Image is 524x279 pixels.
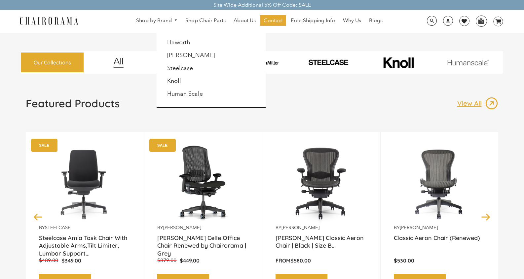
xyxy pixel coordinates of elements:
a: Blogs [366,15,386,26]
span: Why Us [343,17,361,24]
a: Haworth [167,39,190,46]
img: WhatsApp_Image_2024-07-12_at_16.23.01.webp [476,16,486,26]
img: chairorama [16,16,82,27]
span: About Us [234,17,256,24]
span: Contact [264,17,283,24]
a: Human Scale [167,90,203,97]
nav: DesktopNavigation [110,15,409,27]
a: Shop by Brand [133,16,181,26]
a: Free Shipping Info [287,15,338,26]
a: Steelcase [167,64,193,72]
button: Previous [32,211,44,223]
a: Knoll [167,77,181,85]
a: About Us [230,15,259,26]
span: Free Shipping Info [291,17,335,24]
span: Blogs [369,17,383,24]
a: [PERSON_NAME] [167,52,215,59]
a: Why Us [340,15,364,26]
span: Shop Chair Parts [185,17,226,24]
button: Next [480,211,492,223]
a: Shop Chair Parts [182,15,229,26]
a: Contact [260,15,286,26]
